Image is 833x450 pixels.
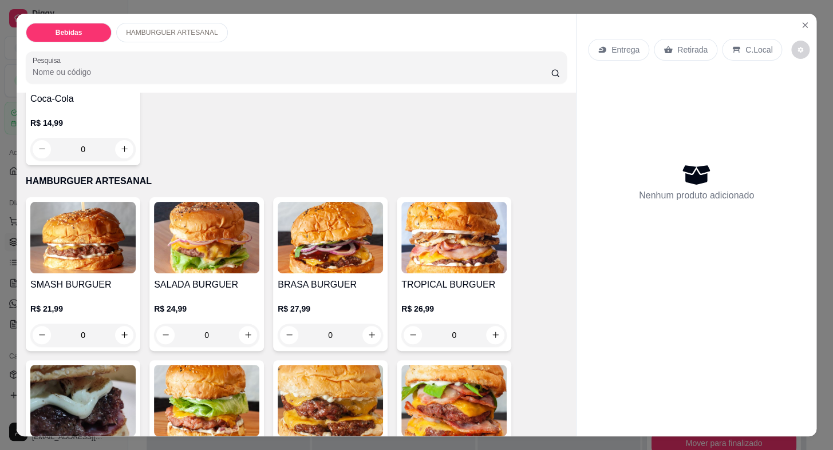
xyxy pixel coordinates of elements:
[30,117,136,129] p: R$ 14,99
[30,92,136,106] h4: Coca-Cola
[154,202,259,273] img: product-image
[401,202,507,273] img: product-image
[33,55,65,65] label: Pesquisa
[30,303,136,314] p: R$ 21,99
[401,303,507,314] p: R$ 26,99
[677,44,708,55] p: Retirada
[239,326,257,344] button: increase-product-quantity
[791,41,810,59] button: decrease-product-quantity
[115,140,133,158] button: increase-product-quantity
[639,189,754,202] p: Nenhum produto adicionado
[56,28,82,37] p: Bebidas
[278,365,383,436] img: product-image
[278,202,383,273] img: product-image
[154,278,259,292] h4: SALADA BURGUER
[796,16,814,34] button: Close
[486,326,504,344] button: increase-product-quantity
[362,326,381,344] button: increase-product-quantity
[611,44,639,55] p: Entrega
[278,278,383,292] h4: BRASA BURGUER
[26,174,567,188] p: HAMBURGUER ARTESANAL
[154,365,259,436] img: product-image
[401,278,507,292] h4: TROPICAL BURGUER
[404,326,422,344] button: decrease-product-quantity
[30,278,136,292] h4: SMASH BURGUER
[745,44,772,55] p: C.Local
[154,303,259,314] p: R$ 24,99
[156,326,175,344] button: decrease-product-quantity
[33,66,551,78] input: Pesquisa
[33,140,51,158] button: decrease-product-quantity
[401,365,507,436] img: product-image
[30,365,136,436] img: product-image
[280,326,298,344] button: decrease-product-quantity
[30,202,136,273] img: product-image
[126,28,218,37] p: HAMBURGUER ARTESANAL
[278,303,383,314] p: R$ 27,99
